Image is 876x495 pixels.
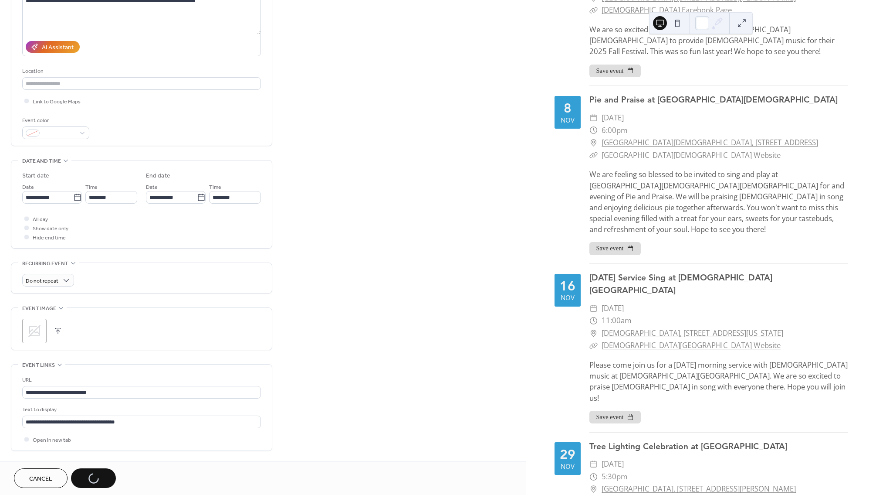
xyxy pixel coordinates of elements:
a: [DEMOGRAPHIC_DATA][GEOGRAPHIC_DATA] Website [602,340,781,350]
button: Cancel [14,468,68,488]
a: [DATE] Service Sing at [DEMOGRAPHIC_DATA][GEOGRAPHIC_DATA] [589,273,772,295]
div: Event color [22,116,88,125]
div: ​ [589,112,598,124]
span: [DATE] [602,112,624,124]
span: Event image [22,304,56,313]
div: We are so excited to be invited back to [GEOGRAPHIC_DATA][DEMOGRAPHIC_DATA] to provide [DEMOGRAPH... [589,24,848,57]
span: [DATE] [602,302,624,315]
span: Recurring event [22,259,68,268]
a: Tree Lighting Celebration at [GEOGRAPHIC_DATA] [589,441,787,451]
div: ​ [589,314,598,327]
span: Event links [22,361,55,370]
div: End date [146,171,170,181]
div: URL [22,376,259,385]
a: [DEMOGRAPHIC_DATA] Facebook Page [602,5,732,15]
span: Date and time [22,157,61,166]
div: 29 [560,448,575,461]
a: [DEMOGRAPHIC_DATA], [STREET_ADDRESS][US_STATE] [602,327,783,340]
div: ​ [589,149,598,162]
div: 8 [564,102,572,115]
span: Do not repeat [26,276,58,286]
div: Nov [561,294,575,301]
div: ​ [589,458,598,471]
a: [GEOGRAPHIC_DATA][DEMOGRAPHIC_DATA] Website [602,150,781,160]
span: Open in new tab [33,436,71,445]
span: Time [209,183,221,192]
a: Pie and Praise at [GEOGRAPHIC_DATA][DEMOGRAPHIC_DATA] [589,95,838,105]
div: ​ [589,327,598,340]
span: [DATE] [602,458,624,471]
div: ​ [589,137,598,149]
button: Save event [589,65,641,78]
div: Nov [561,463,575,470]
span: Show date only [33,224,68,233]
span: 5:30pm [602,471,628,483]
div: Please come join us for a [DATE] morning service with [DEMOGRAPHIC_DATA] music at [DEMOGRAPHIC_DA... [589,359,848,403]
a: [GEOGRAPHIC_DATA][DEMOGRAPHIC_DATA], [STREET_ADDRESS] [602,137,818,149]
div: Start date [22,171,49,181]
button: Save event [589,411,641,424]
div: ; [22,319,47,343]
span: Link to Google Maps [33,97,81,106]
span: All day [33,215,48,224]
span: Hide end time [33,233,66,242]
div: ​ [589,302,598,315]
div: ​ [589,339,598,352]
span: Cancel [29,475,52,484]
div: Text to display [22,405,259,414]
div: 16 [560,280,575,293]
span: Time [85,183,98,192]
span: Date [22,183,34,192]
div: Nov [561,117,575,123]
div: AI Assistant [42,43,74,52]
span: 11:00am [602,314,632,327]
div: ​ [589,124,598,137]
span: Date [146,183,158,192]
div: Location [22,67,259,76]
div: ​ [589,471,598,483]
button: AI Assistant [26,41,80,53]
button: Save event [589,242,641,255]
div: ​ [589,4,598,17]
span: 6:00pm [602,124,628,137]
div: We are feeling so blessed to be invited to sing and play at [GEOGRAPHIC_DATA][DEMOGRAPHIC_DATA][D... [589,169,848,235]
